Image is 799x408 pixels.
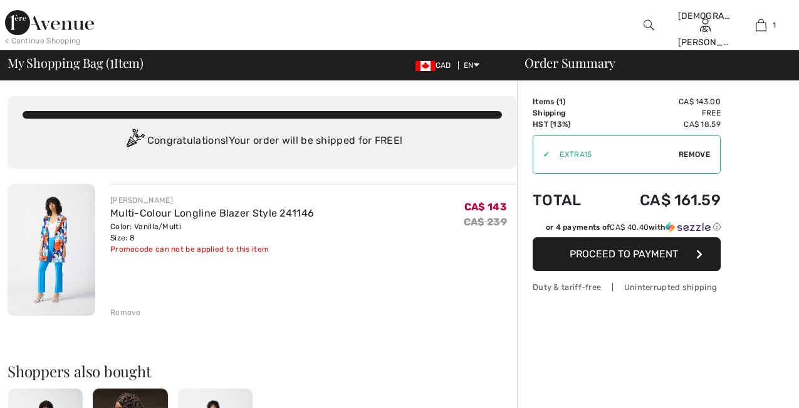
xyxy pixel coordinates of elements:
span: CAD [415,61,456,70]
div: [DEMOGRAPHIC_DATA] & [PERSON_NAME] [678,9,733,49]
a: Multi-Colour Longline Blazer Style 241146 [110,207,314,219]
div: < Continue Shopping [5,35,81,46]
div: Remove [110,307,141,318]
img: 1ère Avenue [5,10,94,35]
td: Free [603,107,721,119]
div: Promocode can not be applied to this item [110,244,314,255]
div: ✔ [533,149,550,160]
td: HST (13%) [533,119,603,130]
button: Proceed to Payment [533,237,721,271]
span: 1 [773,19,776,31]
span: CA$ 40.40 [610,223,649,232]
a: 1 [734,18,788,33]
span: Proceed to Payment [570,248,678,260]
img: Multi-Colour Longline Blazer Style 241146 [8,184,95,316]
div: or 4 payments of with [546,222,721,233]
span: 1 [110,53,114,70]
div: [PERSON_NAME] [110,195,314,206]
td: Total [533,179,603,222]
img: Sezzle [666,222,711,233]
div: Congratulations! Your order will be shipped for FREE! [23,129,502,154]
span: EN [464,61,479,70]
span: My Shopping Bag ( Item) [8,56,144,69]
img: Canadian Dollar [415,61,436,71]
div: Color: Vanilla/Multi Size: 8 [110,221,314,244]
h2: Shoppers also bought [8,363,517,378]
input: Promo code [550,136,679,173]
span: CA$ 143 [464,201,507,213]
s: CA$ 239 [464,216,507,228]
div: Order Summary [509,56,791,69]
div: Duty & tariff-free | Uninterrupted shipping [533,281,721,293]
td: CA$ 161.59 [603,179,721,222]
td: Items ( ) [533,96,603,107]
td: Shipping [533,107,603,119]
div: or 4 payments ofCA$ 40.40withSezzle Click to learn more about Sezzle [533,222,721,237]
img: My Bag [756,18,766,33]
span: 1 [559,97,563,106]
img: search the website [644,18,654,33]
td: CA$ 143.00 [603,96,721,107]
td: CA$ 18.59 [603,119,721,130]
span: Remove [679,149,710,160]
img: Congratulation2.svg [122,129,147,154]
